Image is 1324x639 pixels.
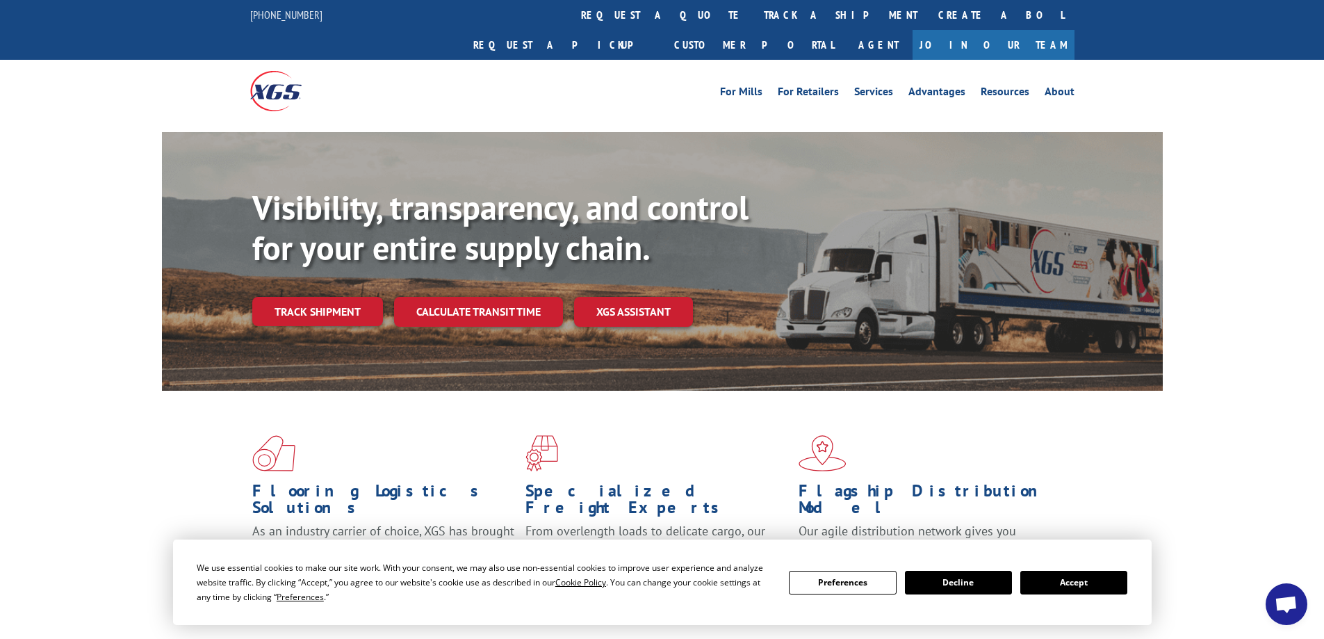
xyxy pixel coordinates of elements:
[799,435,847,471] img: xgs-icon-flagship-distribution-model-red
[394,297,563,327] a: Calculate transit time
[854,86,893,102] a: Services
[799,483,1061,523] h1: Flagship Distribution Model
[664,30,844,60] a: Customer Portal
[1020,571,1127,594] button: Accept
[277,591,324,603] span: Preferences
[908,86,965,102] a: Advantages
[555,576,606,588] span: Cookie Policy
[463,30,664,60] a: Request a pickup
[981,86,1029,102] a: Resources
[720,86,762,102] a: For Mills
[252,435,295,471] img: xgs-icon-total-supply-chain-intelligence-red
[778,86,839,102] a: For Retailers
[525,483,788,523] h1: Specialized Freight Experts
[252,483,515,523] h1: Flooring Logistics Solutions
[1266,583,1307,625] div: Open chat
[574,297,693,327] a: XGS ASSISTANT
[525,523,788,585] p: From overlength loads to delicate cargo, our experienced staff knows the best way to move your fr...
[173,540,1152,625] div: Cookie Consent Prompt
[844,30,913,60] a: Agent
[197,560,772,604] div: We use essential cookies to make our site work. With your consent, we may also use non-essential ...
[525,435,558,471] img: xgs-icon-focused-on-flooring-red
[799,523,1054,556] span: Our agile distribution network gives you nationwide inventory management on demand.
[250,8,322,22] a: [PHONE_NUMBER]
[252,186,749,269] b: Visibility, transparency, and control for your entire supply chain.
[1045,86,1074,102] a: About
[252,297,383,326] a: Track shipment
[913,30,1074,60] a: Join Our Team
[789,571,896,594] button: Preferences
[252,523,514,572] span: As an industry carrier of choice, XGS has brought innovation and dedication to flooring logistics...
[905,571,1012,594] button: Decline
